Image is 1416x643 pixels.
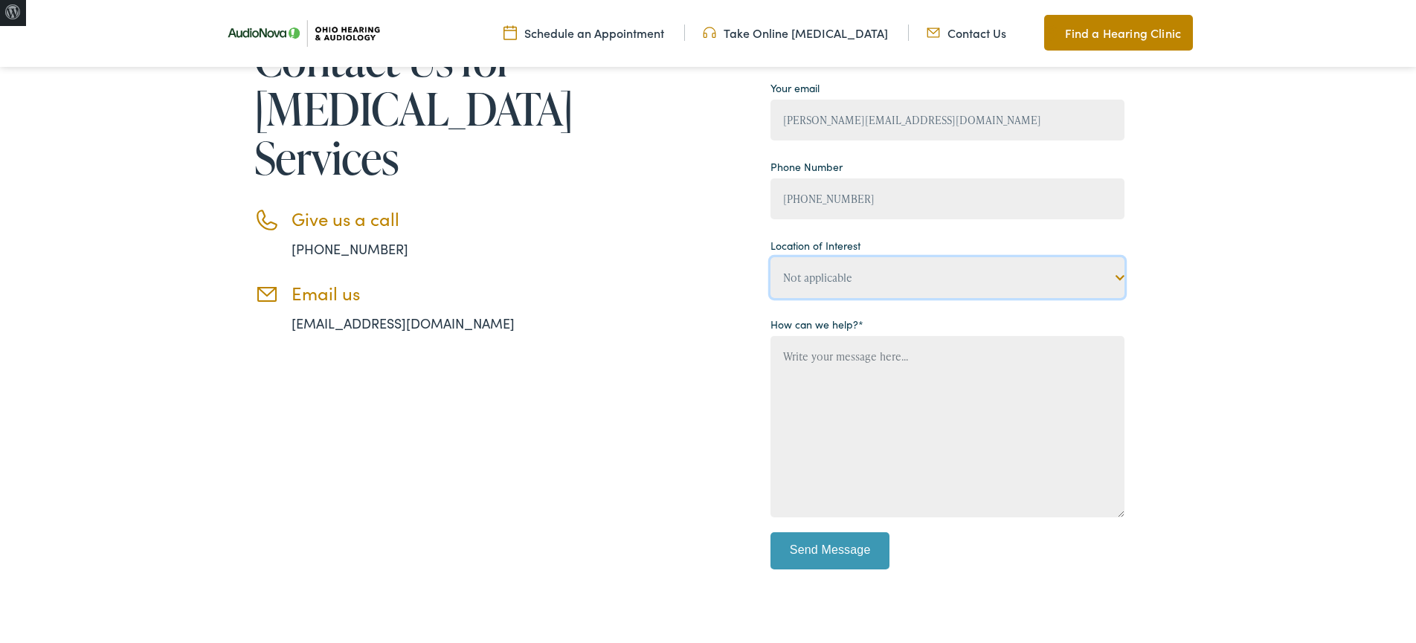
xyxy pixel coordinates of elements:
[503,25,664,41] a: Schedule an Appointment
[292,282,559,304] h3: Email us
[770,100,1124,140] input: example@gmail.com
[770,178,1124,219] input: (XXX) XXX - XXXX
[1044,15,1193,51] a: Find a Hearing Clinic
[770,238,860,253] label: Location of Interest
[770,317,863,332] label: How can we help?
[292,314,515,332] a: [EMAIL_ADDRESS][DOMAIN_NAME]
[770,532,889,569] input: Send Message
[927,25,1006,41] a: Contact Us
[703,25,888,41] a: Take Online [MEDICAL_DATA]
[503,25,517,41] img: Calendar Icon to schedule a hearing appointment in Cincinnati, OH
[254,35,559,182] h1: Contact Us for [MEDICAL_DATA] Services
[770,80,820,96] label: Your email
[703,25,716,41] img: Headphones icone to schedule online hearing test in Cincinnati, OH
[927,25,940,41] img: Mail icon representing email contact with Ohio Hearing in Cincinnati, OH
[292,208,559,230] h3: Give us a call
[292,239,408,258] a: [PHONE_NUMBER]
[1044,24,1058,42] img: Map pin icon to find Ohio Hearing & Audiology in Cincinnati, OH
[770,159,843,175] label: Phone Number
